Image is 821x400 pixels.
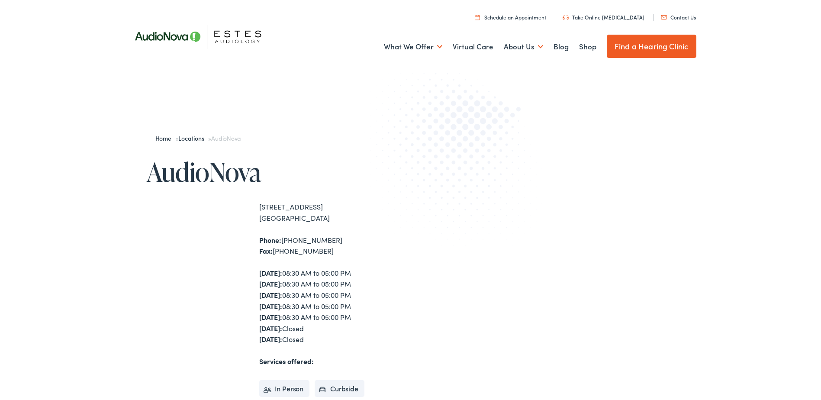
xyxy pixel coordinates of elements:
a: Schedule an Appointment [475,13,546,21]
span: AudioNova [211,134,241,142]
strong: [DATE]: [259,301,282,311]
a: Take Online [MEDICAL_DATA] [563,13,644,21]
strong: [DATE]: [259,312,282,322]
strong: Phone: [259,235,281,245]
strong: [DATE]: [259,268,282,277]
a: Shop [579,31,596,63]
strong: [DATE]: [259,323,282,333]
a: Blog [554,31,569,63]
a: Locations [178,134,208,142]
span: » » [155,134,241,142]
a: Find a Hearing Clinic [607,35,696,58]
a: Virtual Care [453,31,493,63]
h1: AudioNova [147,158,411,186]
div: [STREET_ADDRESS] [GEOGRAPHIC_DATA] [259,201,411,223]
strong: [DATE]: [259,279,282,288]
strong: Fax: [259,246,273,255]
img: utility icon [563,15,569,20]
img: utility icon [661,15,667,19]
a: What We Offer [384,31,442,63]
img: utility icon [475,14,480,20]
a: Home [155,134,176,142]
div: 08:30 AM to 05:00 PM 08:30 AM to 05:00 PM 08:30 AM to 05:00 PM 08:30 AM to 05:00 PM 08:30 AM to 0... [259,268,411,345]
a: Contact Us [661,13,696,21]
a: About Us [504,31,543,63]
div: [PHONE_NUMBER] [PHONE_NUMBER] [259,235,411,257]
strong: Services offered: [259,356,314,366]
strong: [DATE]: [259,290,282,300]
li: Curbside [315,380,364,397]
li: In Person [259,380,310,397]
strong: [DATE]: [259,334,282,344]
